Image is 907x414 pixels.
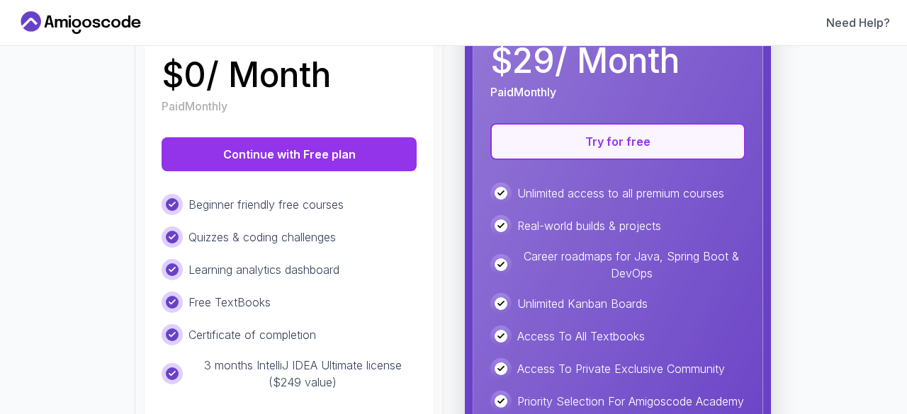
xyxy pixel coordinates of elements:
[517,248,745,282] p: Career roadmaps for Java, Spring Boot & DevOps
[188,196,344,213] p: Beginner friendly free courses
[490,84,556,100] p: Paid Monthly
[162,58,331,92] p: $ 0 / Month
[517,360,725,377] p: Access To Private Exclusive Community
[188,294,271,311] p: Free TextBooks
[517,295,648,312] p: Unlimited Kanban Boards
[517,185,724,202] p: Unlimited access to all premium courses
[188,261,339,278] p: Learning analytics dashboard
[517,217,661,234] p: Real-world builds & projects
[188,326,316,343] p: Certificate of completion
[490,44,680,78] p: $ 29 / Month
[188,357,417,391] p: 3 months IntelliJ IDEA Ultimate license ($249 value)
[490,123,745,160] button: Try for free
[188,229,336,246] p: Quizzes & coding challenges
[162,137,417,171] button: Continue with Free plan
[517,328,645,345] p: Access To All Textbooks
[162,98,227,115] p: Paid Monthly
[826,14,890,31] a: Need Help?
[517,393,744,410] p: Priority Selection For Amigoscode Academy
